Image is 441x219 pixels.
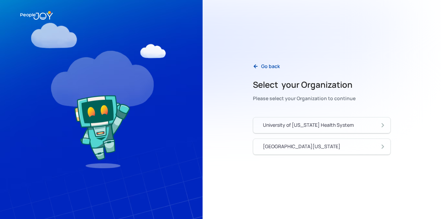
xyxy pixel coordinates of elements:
[253,139,391,155] a: [GEOGRAPHIC_DATA][US_STATE]
[263,143,340,150] div: [GEOGRAPHIC_DATA][US_STATE]
[247,59,285,74] a: Go back
[263,122,354,128] div: University of [US_STATE] Health System
[253,94,356,103] div: Please select your Organization to continue
[253,117,391,133] a: University of [US_STATE] Health System
[253,79,356,90] h2: Select your Organization
[261,63,280,70] div: Go back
